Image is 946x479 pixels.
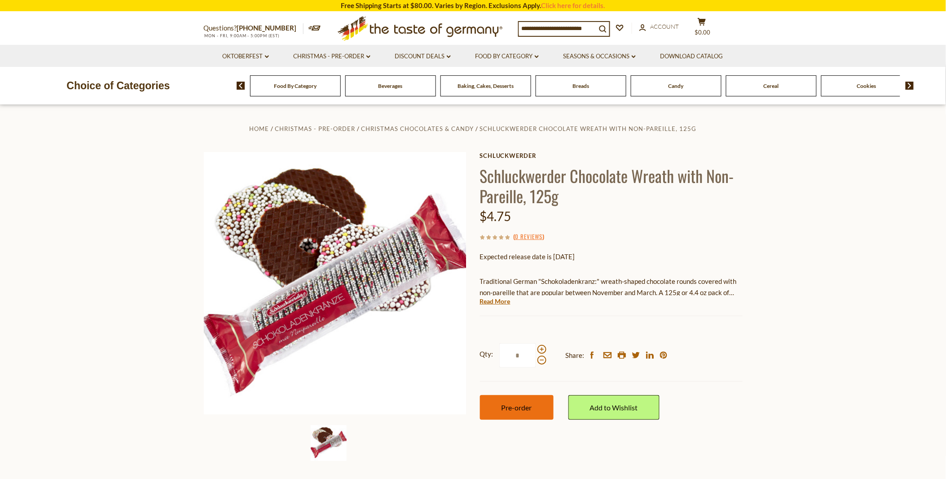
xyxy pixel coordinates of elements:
a: Home [249,125,269,132]
a: Christmas - PRE-ORDER [275,125,355,132]
a: Click here for details. [541,1,605,9]
img: previous arrow [237,82,245,90]
a: Account [639,22,679,32]
a: 0 Reviews [515,232,542,242]
span: MON - FRI, 9:00AM - 5:00PM (EST) [204,33,280,38]
a: Oktoberfest [223,52,269,61]
button: Pre-order [480,395,554,420]
p: Traditional German "Schokoladenkranz:" wreath-shaped chocolate rounds covered with non-pareille t... [480,276,743,298]
span: Account [651,23,679,30]
a: Read More [480,297,510,306]
span: $0.00 [695,29,711,36]
a: Baking, Cakes, Desserts [458,83,514,89]
span: ( ) [513,232,544,241]
a: Food By Category [475,52,539,61]
span: $4.75 [480,209,511,224]
a: Discount Deals [395,52,451,61]
a: Christmas - PRE-ORDER [294,52,370,61]
a: Download Catalog [660,52,723,61]
a: Cookies [857,83,876,89]
a: Breads [572,83,589,89]
span: Share: [566,350,585,361]
img: Schluckwerder Chocolate Wreath with Non-Pareille, 125g [204,152,466,414]
a: [PHONE_NUMBER] [237,24,297,32]
a: Christmas Chocolates & Candy [361,125,474,132]
a: Schluckwerder Chocolate Wreath with Non-Pareille, 125g [480,125,697,132]
p: Questions? [204,22,304,34]
a: Food By Category [274,83,317,89]
a: Seasons & Occasions [563,52,636,61]
a: Add to Wishlist [568,395,660,420]
a: Cereal [764,83,779,89]
a: Beverages [378,83,403,89]
input: Qty: [499,343,536,368]
button: $0.00 [689,17,716,40]
h1: Schluckwerder Chocolate Wreath with Non-Pareille, 125g [480,165,743,206]
span: Pre-order [502,403,532,412]
a: Candy [669,83,684,89]
img: Schluckwerder Chocolate Wreath with Non-Pareille, 125g [311,425,347,461]
img: next arrow [906,82,914,90]
strong: Qty: [480,348,493,360]
a: Schluckwerder [480,152,743,159]
p: Expected release date is [DATE] [480,251,743,262]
